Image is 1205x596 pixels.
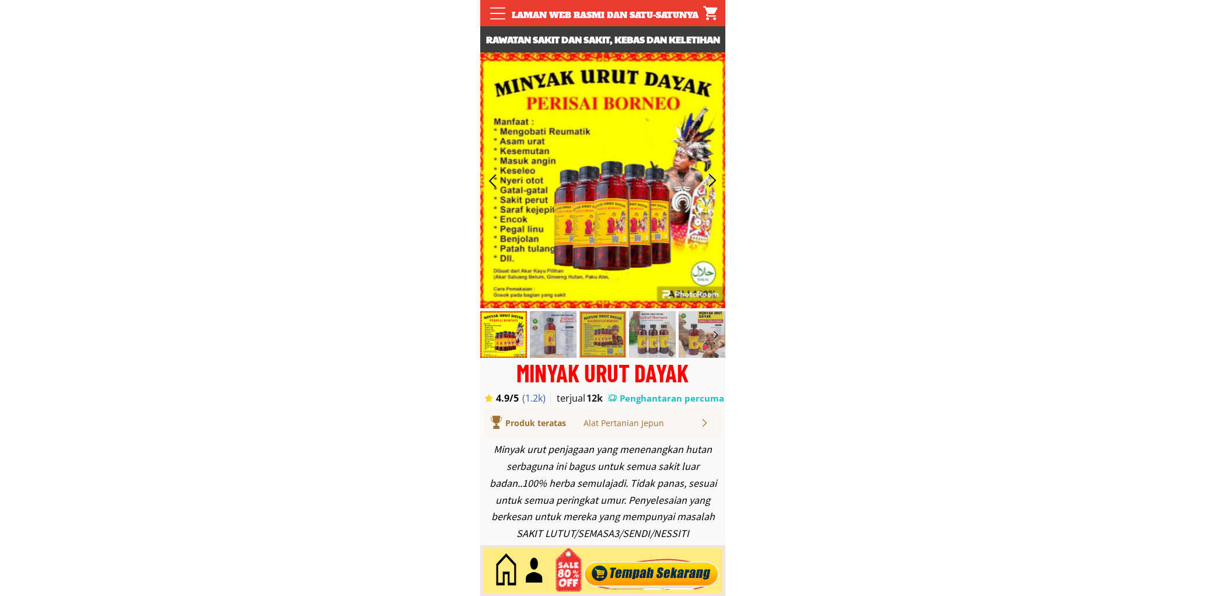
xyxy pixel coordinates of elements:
div: MINYAK URUT DAYAK [480,361,725,385]
h3: Penghantaran percuma [620,392,725,405]
div: Produk teratas [505,417,599,430]
h3: 12k [586,392,606,405]
div: Alat Pertanian Jepun [584,417,700,430]
h3: (1.2k) [522,392,552,405]
div: Laman web rasmi dan satu-satunya [505,9,705,22]
div: Minyak urut penjagaan yang menenangkan hutan serbaguna ini bagus untuk semua sakit luar badan..10... [486,441,719,542]
h3: 4.9/5 [496,392,529,405]
h3: terjual [557,392,596,405]
h3: Rawatan sakit dan sakit, kebas dan keletihan [480,32,725,47]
